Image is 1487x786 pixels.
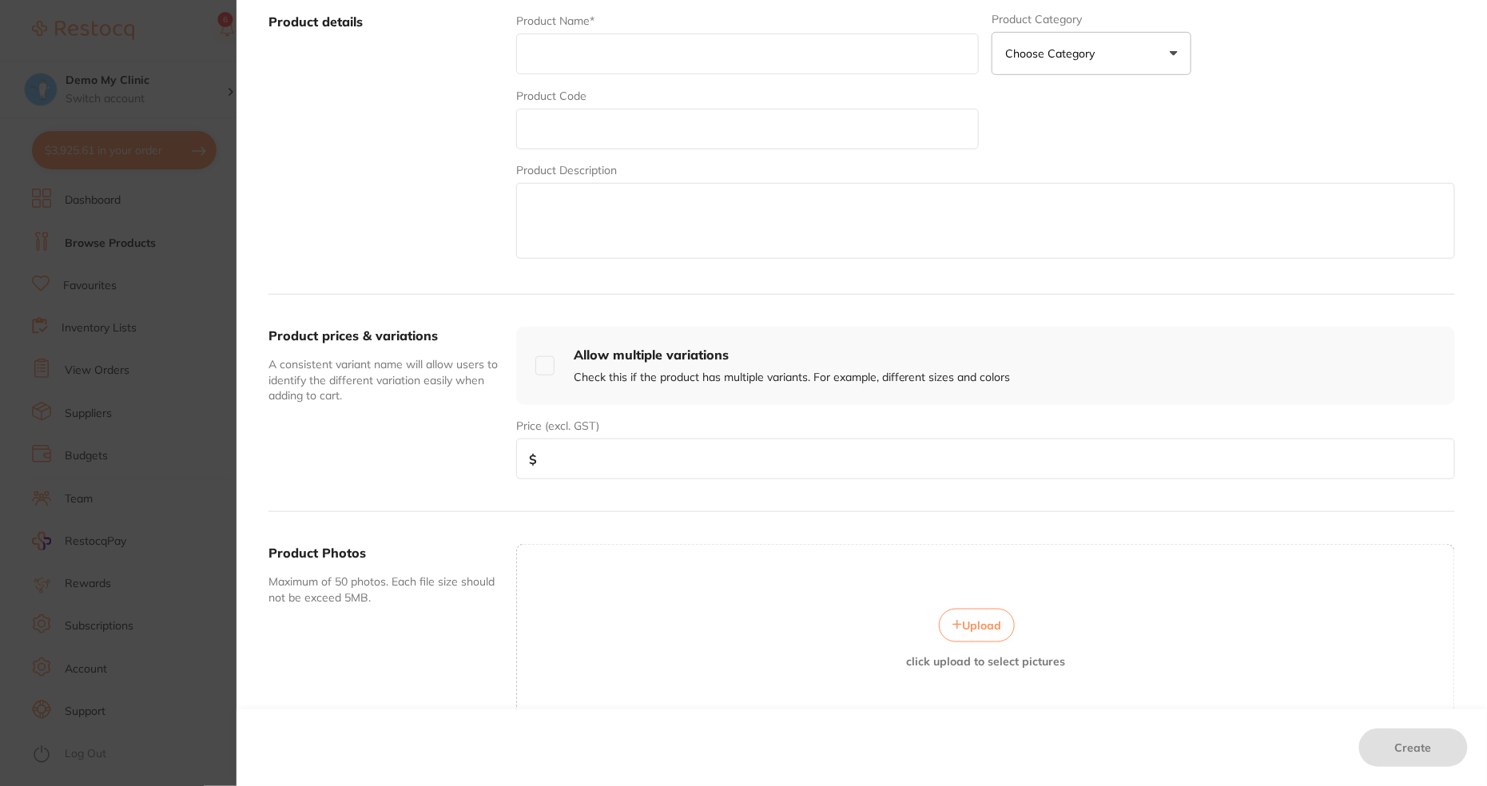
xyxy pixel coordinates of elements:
[574,346,1011,363] h4: Allow multiple variations
[516,164,617,177] label: Product Description
[939,609,1015,642] button: Upload
[962,618,1001,633] span: Upload
[268,545,366,561] label: Product Photos
[992,13,1191,26] label: Product Category
[1005,46,1101,62] p: Choose Category
[1359,728,1468,767] button: Create
[906,655,1065,668] p: click upload to select pictures
[992,32,1191,75] button: Choose Category
[268,574,503,605] p: Maximum of 50 photos. Each file size should not be exceed 5MB.
[529,452,537,466] span: $
[516,14,594,27] label: Product Name*
[574,370,1011,386] p: Check this if the product has multiple variants. For example, different sizes and colors
[516,89,586,102] label: Product Code
[516,419,599,432] label: Price (excl. GST)
[268,13,503,262] label: Product details
[268,327,438,343] label: Product prices & variations
[268,357,503,404] p: A consistent variant name will allow users to identify the different variation easily when adding...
